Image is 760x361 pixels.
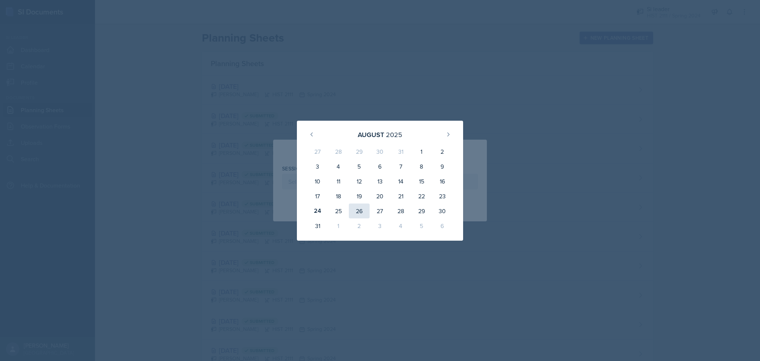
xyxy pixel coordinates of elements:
[390,204,411,218] div: 28
[307,189,328,204] div: 17
[390,174,411,189] div: 14
[328,174,349,189] div: 11
[390,218,411,233] div: 4
[370,204,390,218] div: 27
[390,189,411,204] div: 21
[349,189,370,204] div: 19
[370,144,390,159] div: 30
[307,204,328,218] div: 24
[349,218,370,233] div: 2
[432,218,453,233] div: 6
[432,159,453,174] div: 9
[328,144,349,159] div: 28
[411,144,432,159] div: 1
[307,159,328,174] div: 3
[370,174,390,189] div: 13
[349,144,370,159] div: 29
[411,159,432,174] div: 8
[328,204,349,218] div: 25
[432,189,453,204] div: 23
[370,218,390,233] div: 3
[390,159,411,174] div: 7
[307,174,328,189] div: 10
[411,174,432,189] div: 15
[370,159,390,174] div: 6
[386,130,402,140] div: 2025
[349,159,370,174] div: 5
[307,144,328,159] div: 27
[411,189,432,204] div: 22
[432,204,453,218] div: 30
[411,204,432,218] div: 29
[328,189,349,204] div: 18
[349,174,370,189] div: 12
[390,144,411,159] div: 31
[370,189,390,204] div: 20
[432,174,453,189] div: 16
[432,144,453,159] div: 2
[328,159,349,174] div: 4
[328,218,349,233] div: 1
[358,130,384,140] div: August
[349,204,370,218] div: 26
[411,218,432,233] div: 5
[307,218,328,233] div: 31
